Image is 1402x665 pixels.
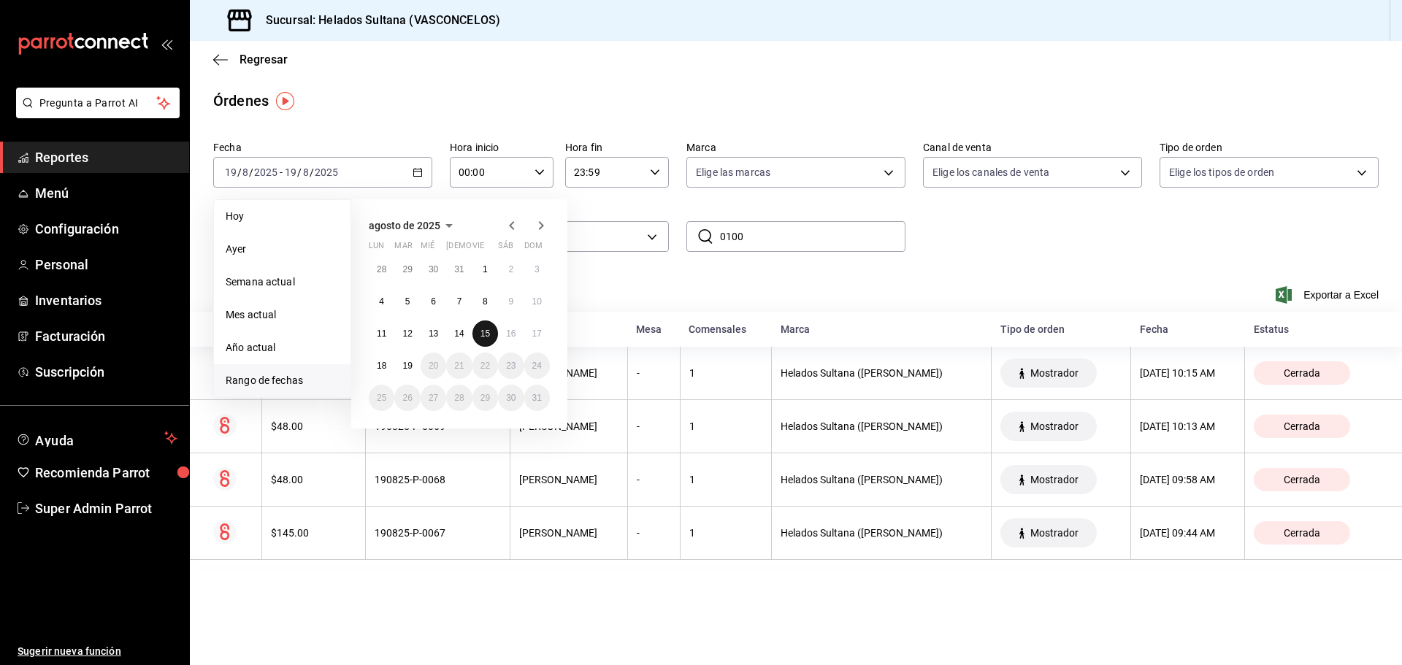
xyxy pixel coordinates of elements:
[1140,420,1236,432] div: [DATE] 10:13 AM
[429,264,438,274] abbr: 30 de julio de 2025
[421,241,434,256] abbr: miércoles
[532,361,542,371] abbr: 24 de agosto de 2025
[506,393,516,403] abbr: 30 de agosto de 2025
[276,92,294,110] img: Tooltip marker
[637,527,671,539] div: -
[1169,165,1274,180] span: Elige los tipos de orden
[524,320,550,347] button: 17 de agosto de 2025
[429,361,438,371] abbr: 20 de agosto de 2025
[454,361,464,371] abbr: 21 de agosto de 2025
[369,320,394,347] button: 11 de agosto de 2025
[498,288,524,315] button: 9 de agosto de 2025
[226,373,339,388] span: Rango de fechas
[284,166,297,178] input: --
[213,53,288,66] button: Regresar
[242,166,249,178] input: --
[405,296,410,307] abbr: 5 de agosto de 2025
[254,12,500,29] h3: Sucursal: Helados Sultana (VASCONCELOS)
[369,353,394,379] button: 18 de agosto de 2025
[394,385,420,411] button: 26 de agosto de 2025
[457,296,462,307] abbr: 7 de agosto de 2025
[394,241,412,256] abbr: martes
[1278,367,1326,379] span: Cerrada
[508,264,513,274] abbr: 2 de agosto de 2025
[1000,323,1122,335] div: Tipo de orden
[1140,474,1236,485] div: [DATE] 09:58 AM
[524,241,543,256] abbr: domingo
[226,242,339,257] span: Ayer
[35,499,177,518] span: Super Admin Parrot
[686,142,905,153] label: Marca
[498,256,524,282] button: 2 de agosto de 2025
[421,256,446,282] button: 30 de julio de 2025
[271,527,356,539] div: $145.00
[480,393,490,403] abbr: 29 de agosto de 2025
[35,183,177,203] span: Menú
[253,166,278,178] input: ----
[302,166,310,178] input: --
[35,429,158,447] span: Ayuda
[637,474,671,485] div: -
[1140,527,1236,539] div: [DATE] 09:44 AM
[480,328,490,339] abbr: 15 de agosto de 2025
[1024,474,1084,485] span: Mostrador
[377,361,386,371] abbr: 18 de agosto de 2025
[421,288,446,315] button: 6 de agosto de 2025
[508,296,513,307] abbr: 9 de agosto de 2025
[689,323,762,335] div: Comensales
[421,320,446,347] button: 13 de agosto de 2025
[781,420,982,432] div: Helados Sultana ([PERSON_NAME])
[421,353,446,379] button: 20 de agosto de 2025
[271,474,356,485] div: $48.00
[524,353,550,379] button: 24 de agosto de 2025
[450,142,553,153] label: Hora inicio
[1278,474,1326,485] span: Cerrada
[429,393,438,403] abbr: 27 de agosto de 2025
[472,320,498,347] button: 15 de agosto de 2025
[472,385,498,411] button: 29 de agosto de 2025
[923,142,1142,153] label: Canal de venta
[249,166,253,178] span: /
[498,385,524,411] button: 30 de agosto de 2025
[377,328,386,339] abbr: 11 de agosto de 2025
[35,362,177,382] span: Suscripción
[472,256,498,282] button: 1 de agosto de 2025
[1024,527,1084,539] span: Mostrador
[402,361,412,371] abbr: 19 de agosto de 2025
[446,385,472,411] button: 28 de agosto de 2025
[377,264,386,274] abbr: 28 de julio de 2025
[35,291,177,310] span: Inventarios
[483,296,488,307] abbr: 8 de agosto de 2025
[498,353,524,379] button: 23 de agosto de 2025
[454,393,464,403] abbr: 28 de agosto de 2025
[446,241,532,256] abbr: jueves
[35,219,177,239] span: Configuración
[472,353,498,379] button: 22 de agosto de 2025
[18,644,177,659] span: Sugerir nueva función
[35,255,177,274] span: Personal
[781,474,982,485] div: Helados Sultana ([PERSON_NAME])
[696,165,770,180] span: Elige las marcas
[1279,286,1379,304] button: Exportar a Excel
[446,353,472,379] button: 21 de agosto de 2025
[314,166,339,178] input: ----
[689,367,762,379] div: 1
[689,474,762,485] div: 1
[379,296,384,307] abbr: 4 de agosto de 2025
[213,90,269,112] div: Órdenes
[421,385,446,411] button: 27 de agosto de 2025
[1278,527,1326,539] span: Cerrada
[402,393,412,403] abbr: 26 de agosto de 2025
[689,527,762,539] div: 1
[271,420,356,432] div: $48.00
[35,326,177,346] span: Facturación
[213,142,432,153] label: Fecha
[532,296,542,307] abbr: 10 de agosto de 2025
[637,367,671,379] div: -
[394,353,420,379] button: 19 de agosto de 2025
[39,96,157,111] span: Pregunta a Parrot AI
[1140,367,1236,379] div: [DATE] 10:15 AM
[519,474,618,485] div: [PERSON_NAME]
[454,264,464,274] abbr: 31 de julio de 2025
